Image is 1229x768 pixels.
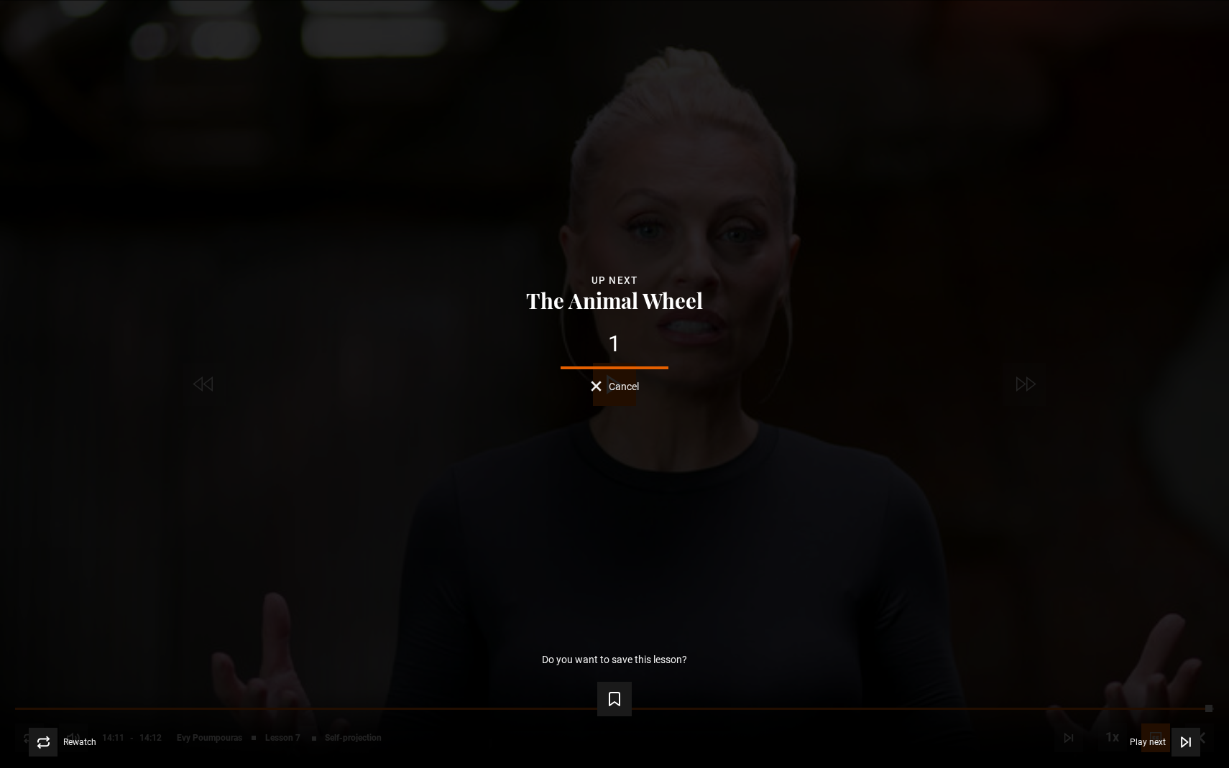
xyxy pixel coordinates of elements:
button: Rewatch [29,728,96,757]
div: Up next [23,272,1206,289]
button: The Animal Wheel [522,289,707,311]
button: Cancel [591,381,639,392]
span: Cancel [609,381,639,392]
span: Play next [1130,738,1166,746]
button: Play next [1130,728,1200,757]
div: 1 [23,333,1206,356]
span: Rewatch [63,738,96,746]
p: Do you want to save this lesson? [542,654,687,665]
